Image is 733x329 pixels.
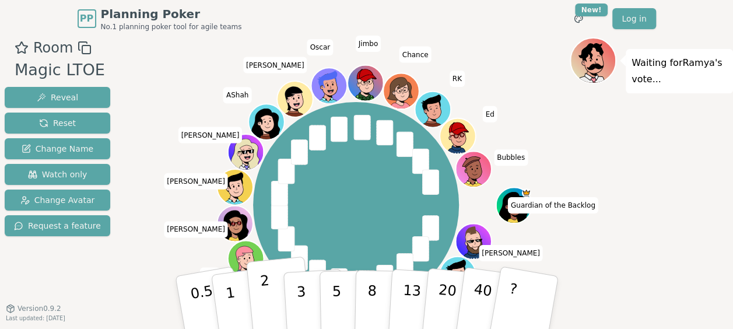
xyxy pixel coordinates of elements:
a: PPPlanning PokerNo.1 planning poker tool for agile teams [78,6,242,32]
button: Reveal [5,87,110,108]
button: New! [568,8,589,29]
span: Version 0.9.2 [17,304,61,313]
span: Reset [39,117,76,129]
button: Reset [5,113,110,134]
span: Click to change your name [200,267,221,283]
span: Change Name [22,143,93,155]
span: Click to change your name [164,173,228,189]
span: Click to change your name [399,46,432,62]
span: Request a feature [14,220,101,232]
span: Click to change your name [450,70,465,86]
button: Add as favourite [15,37,29,58]
span: Click to change your name [479,244,543,261]
div: New! [575,3,608,16]
div: Magic LTOE [15,58,105,82]
span: No.1 planning poker tool for agile teams [101,22,242,32]
span: Guardian of the Backlog is the host [521,188,530,197]
span: Click to change your name [307,39,334,55]
span: Click to change your name [494,149,528,166]
span: Reveal [37,92,78,103]
a: Log in [612,8,655,29]
span: Click to change your name [482,106,497,122]
button: Change Name [5,138,110,159]
button: Change Avatar [5,190,110,211]
span: Click to change your name [164,221,228,237]
span: Click to change your name [356,36,381,52]
span: Click to change your name [243,57,307,73]
span: Click to change your name [178,127,243,143]
button: Version0.9.2 [6,304,61,313]
p: Waiting for Ramya 's vote... [632,55,727,87]
button: Request a feature [5,215,110,236]
span: Watch only [28,169,87,180]
span: Planning Poker [101,6,242,22]
span: PP [80,12,93,26]
span: Change Avatar [20,194,95,206]
span: Click to change your name [508,197,598,213]
button: Watch only [5,164,110,185]
span: Click to change your name [223,87,251,103]
span: Room [33,37,73,58]
span: Last updated: [DATE] [6,315,65,321]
